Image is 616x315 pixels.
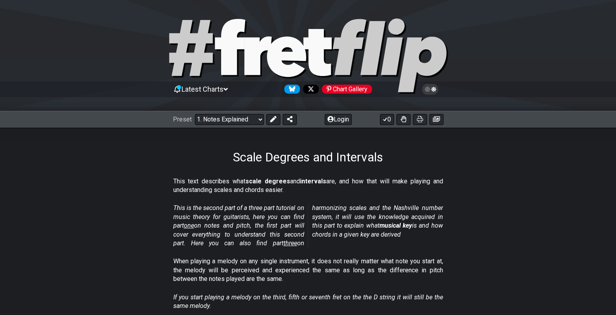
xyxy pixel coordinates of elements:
button: Login [325,114,352,125]
strong: scale degrees [245,177,290,185]
button: Edit Preset [266,114,280,125]
h1: Scale Degrees and Intervals [233,150,383,165]
p: This text describes what and are, and how that will make playing and understanding scales and cho... [173,177,443,195]
em: If you start playing a melody on the third, fifth or seventh fret on the the D string it will sti... [173,293,443,310]
span: Preset [173,116,192,123]
em: This is the second part of a three part tutorial on music theory for guitarists, here you can fin... [173,204,443,247]
span: three [283,239,297,247]
button: Print [413,114,427,125]
div: Chart Gallery [322,85,372,94]
button: Create image [429,114,443,125]
span: Toggle light / dark theme [426,86,435,93]
button: Share Preset [283,114,297,125]
a: Follow #fretflip at X [300,85,319,94]
button: Toggle Dexterity for all fretkits [396,114,411,125]
span: Latest Charts [182,85,224,93]
span: one [184,222,194,229]
p: When playing a melody on any single instrument, it does not really matter what note you start at,... [173,257,443,283]
button: 0 [380,114,394,125]
a: #fretflip at Pinterest [319,85,372,94]
strong: musical key [380,222,412,229]
select: Preset [195,114,264,125]
strong: intervals [300,177,326,185]
a: Follow #fretflip at Bluesky [281,85,300,94]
